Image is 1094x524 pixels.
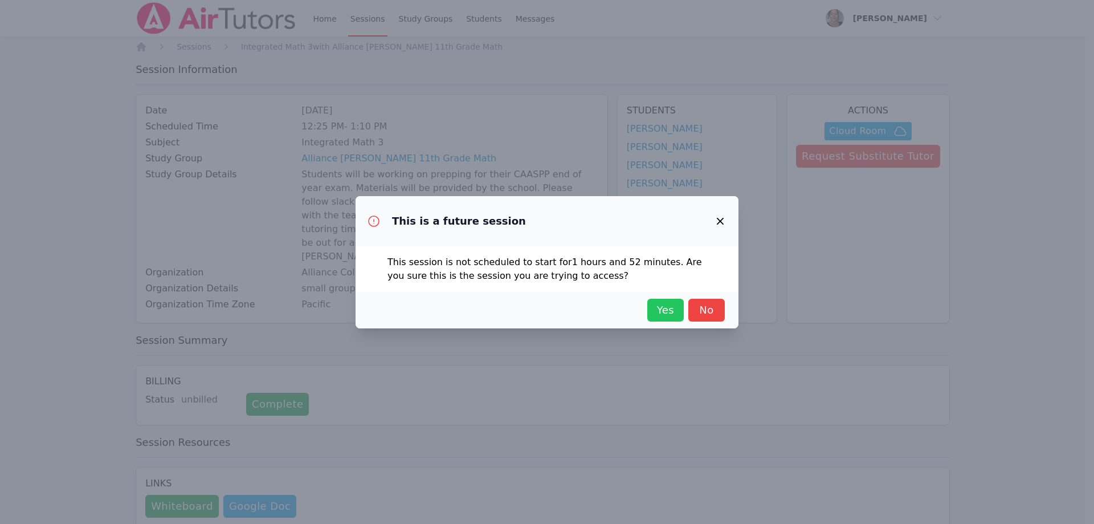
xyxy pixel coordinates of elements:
h3: This is a future session [392,214,526,228]
button: Yes [647,299,684,322]
span: Yes [653,302,678,318]
span: No [694,302,719,318]
button: No [688,299,725,322]
p: This session is not scheduled to start for 1 hours and 52 minutes . Are you sure this is the sess... [387,255,707,283]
